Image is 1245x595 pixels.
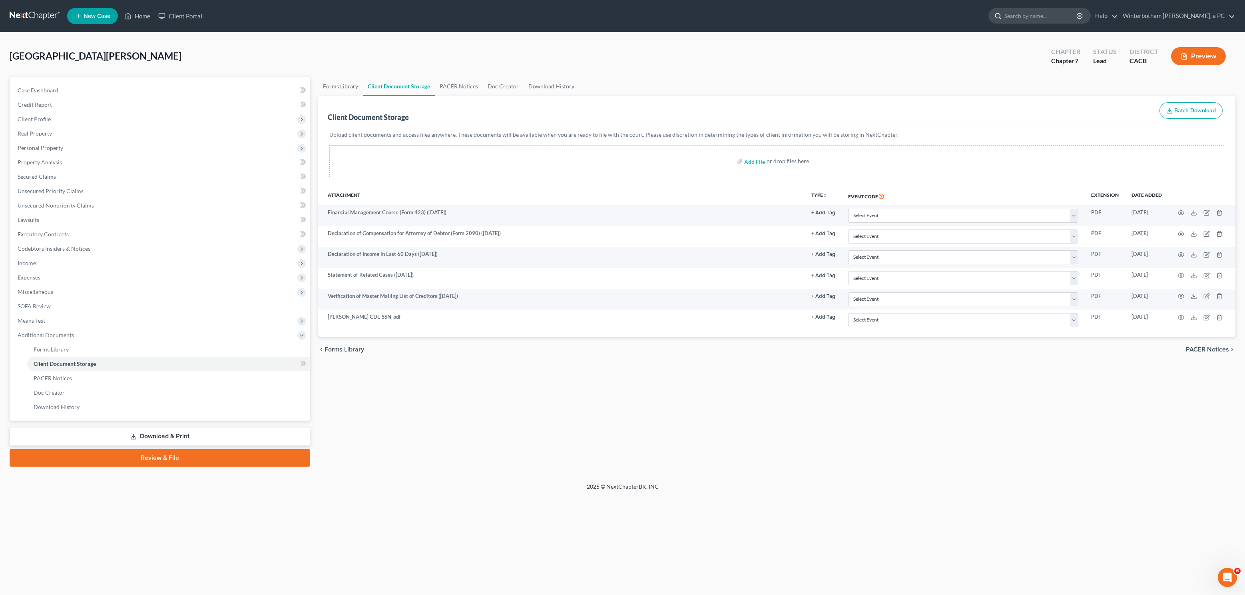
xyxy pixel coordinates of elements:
[811,294,835,299] button: + Add Tag
[811,231,835,236] button: + Add Tag
[811,292,835,300] a: + Add Tag
[811,315,835,320] button: + Add Tag
[811,210,835,216] button: + Add Tag
[811,273,835,278] button: + Add Tag
[18,317,45,324] span: Means Test
[1125,205,1168,226] td: [DATE]
[1085,247,1125,268] td: PDF
[11,299,310,313] a: SOFA Review
[483,77,524,96] a: Doc Creator
[811,250,835,258] a: + Add Tag
[11,213,310,227] a: Lawsuits
[1129,56,1158,66] div: CACB
[34,389,65,396] span: Doc Creator
[842,187,1085,205] th: Event Code
[1085,226,1125,247] td: PDF
[18,144,63,151] span: Personal Property
[811,193,828,198] button: TYPEunfold_more
[18,159,62,166] span: Property Analysis
[1125,309,1168,330] td: [DATE]
[27,385,310,400] a: Doc Creator
[120,9,154,23] a: Home
[524,77,579,96] a: Download History
[18,231,69,238] span: Executory Contracts
[1159,102,1223,119] button: Batch Download
[18,303,51,309] span: SOFA Review
[318,289,805,309] td: Verification of Master Mailing List of Creditors ([DATE])
[11,184,310,198] a: Unsecured Priority Claims
[395,483,851,497] div: 2025 © NextChapterBK, INC
[1234,568,1241,574] span: 6
[18,245,90,252] span: Codebtors Insiders & Notices
[1171,47,1226,65] button: Preview
[10,427,310,446] a: Download & Print
[1119,9,1235,23] a: Winterbotham [PERSON_NAME], a PC
[11,170,310,184] a: Secured Claims
[27,342,310,357] a: Forms Library
[11,227,310,242] a: Executory Contracts
[18,216,39,223] span: Lawsuits
[1091,9,1118,23] a: Help
[1229,346,1235,353] i: chevron_right
[10,50,181,62] span: [GEOGRAPHIC_DATA][PERSON_NAME]
[18,260,36,266] span: Income
[329,131,1224,139] p: Upload client documents and access files anywhere. These documents will be available when you are...
[767,157,809,165] div: or drop files here
[1085,289,1125,309] td: PDF
[1125,268,1168,289] td: [DATE]
[328,112,409,122] div: Client Document Storage
[811,252,835,257] button: + Add Tag
[1129,47,1158,56] div: District
[1186,346,1229,353] span: PACER Notices
[18,116,51,122] span: Client Profile
[1075,57,1078,64] span: 7
[18,202,94,209] span: Unsecured Nonpriority Claims
[435,77,483,96] a: PACER Notices
[11,198,310,213] a: Unsecured Nonpriority Claims
[11,155,310,170] a: Property Analysis
[1085,268,1125,289] td: PDF
[1218,568,1237,587] iframe: Intercom live chat
[1085,187,1125,205] th: Extension
[11,83,310,98] a: Case Dashboard
[18,173,56,180] span: Secured Claims
[1085,309,1125,330] td: PDF
[1174,107,1216,114] span: Batch Download
[325,346,364,353] span: Forms Library
[811,313,835,321] a: + Add Tag
[1186,346,1235,353] button: PACER Notices chevron_right
[10,449,310,467] a: Review & File
[811,271,835,279] a: + Add Tag
[318,77,363,96] a: Forms Library
[1125,187,1168,205] th: Date added
[18,87,58,94] span: Case Dashboard
[1093,56,1117,66] div: Lead
[1051,56,1080,66] div: Chapter
[1125,226,1168,247] td: [DATE]
[1093,47,1117,56] div: Status
[34,360,96,367] span: Client Document Storage
[318,247,805,268] td: Declaration of Income in Last 60 Days ([DATE])
[318,187,805,205] th: Attachment
[18,188,84,194] span: Unsecured Priority Claims
[811,230,835,237] a: + Add Tag
[318,309,805,330] td: [PERSON_NAME] CDL-SSN-pdf
[27,400,310,414] a: Download History
[318,205,805,226] td: Financial Management Course (Form 423) ([DATE])
[18,288,53,295] span: Miscellaneous
[18,101,52,108] span: Credit Report
[27,357,310,371] a: Client Document Storage
[18,130,52,137] span: Real Property
[318,346,325,353] i: chevron_left
[11,98,310,112] a: Credit Report
[18,331,74,338] span: Additional Documents
[1051,47,1080,56] div: Chapter
[1004,8,1078,23] input: Search by name...
[1125,289,1168,309] td: [DATE]
[34,375,72,381] span: PACER Notices
[318,268,805,289] td: Statement of Related Cases ([DATE])
[154,9,206,23] a: Client Portal
[823,193,828,198] i: unfold_more
[363,77,435,96] a: Client Document Storage
[84,13,110,19] span: New Case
